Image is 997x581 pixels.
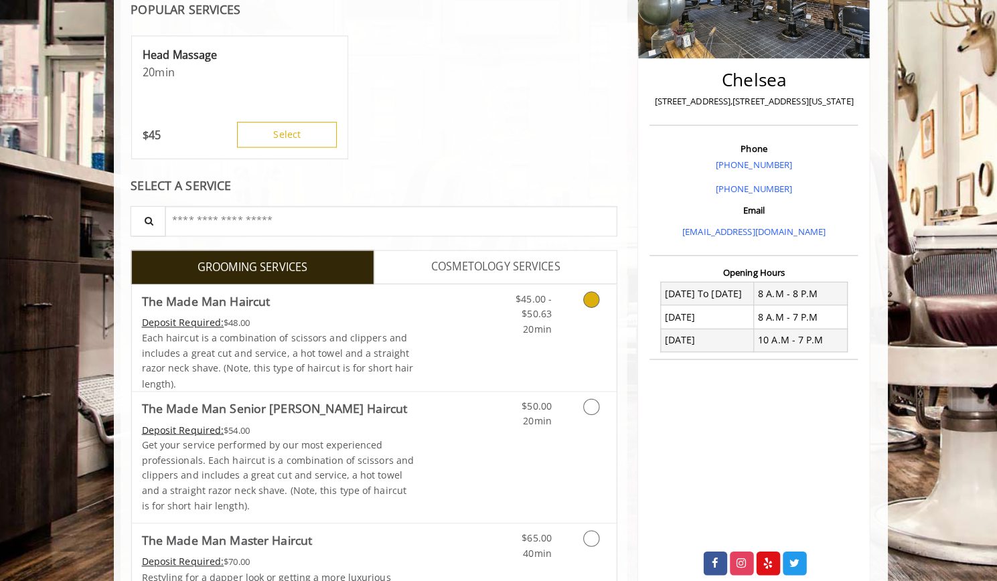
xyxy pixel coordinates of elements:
[649,203,848,212] h3: Email
[519,394,548,407] span: $50.00
[749,278,841,301] td: 8 A.M - 8 P.M
[145,312,226,325] span: This service needs some Advance to be paid before we block your appointment
[656,301,749,324] td: [DATE]
[678,222,819,234] a: [EMAIL_ADDRESS][DOMAIN_NAME]
[238,120,337,146] button: Select
[749,324,841,347] td: 10 A.M - 7 P.M
[145,548,226,560] span: This service needs some Advance to be paid before we block your appointment
[656,278,749,301] td: [DATE] To [DATE]
[656,324,749,347] td: [DATE]
[133,203,168,234] button: Service Search
[145,47,337,62] p: Head Massage
[649,142,848,151] h3: Phone
[649,93,848,107] p: [STREET_ADDRESS],[STREET_ADDRESS][US_STATE]
[430,255,557,272] span: COSMETOLOGY SERVICES
[145,417,414,432] div: $54.00
[520,409,548,422] span: 20min
[145,547,414,562] div: $70.00
[145,418,226,430] span: This service needs some Advance to be paid before we block your appointment
[145,394,406,412] b: The Made Man Senior [PERSON_NAME] Haircut
[145,288,271,307] b: The Made Man Haircut
[145,327,412,384] span: Each haircut is a combination of scissors and clippers and includes a great cut and service, a ho...
[645,264,851,273] h3: Opening Hours
[513,288,548,316] span: $45.00 - $50.63
[145,127,163,141] p: 45
[520,539,548,552] span: 40min
[134,1,242,17] b: POPULAR SERVICES
[519,524,548,537] span: $65.00
[520,319,548,331] span: 20min
[710,180,786,192] a: [PHONE_NUMBER]
[145,311,414,326] div: $48.00
[145,64,337,79] p: 20
[710,157,786,169] a: [PHONE_NUMBER]
[200,256,308,273] span: GROOMING SERVICES
[134,177,614,190] div: SELECT A SERVICE
[157,64,177,79] span: min
[749,301,841,324] td: 8 A.M - 7 P.M
[145,523,313,542] b: The Made Man Master Haircut
[145,127,151,141] span: $
[649,69,848,88] h2: Chelsea
[145,432,414,507] p: Get your service performed by our most experienced professionals. Each haircut is a combination o...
